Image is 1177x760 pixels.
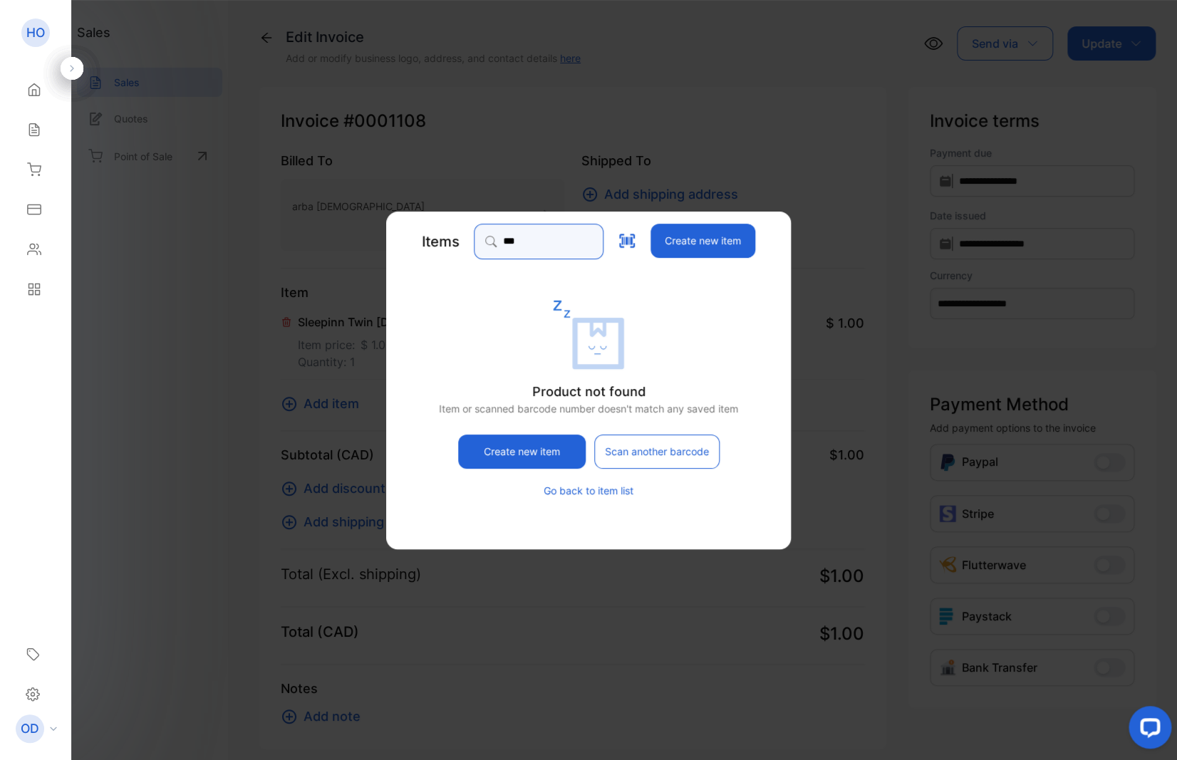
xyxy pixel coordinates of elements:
[544,483,633,498] button: Go back to item list
[650,224,755,258] button: Create new item
[532,382,645,401] p: Product not found
[21,719,39,738] p: OD
[553,299,624,370] img: empty state
[422,231,460,252] p: Items
[430,401,747,416] p: Item or scanned barcode number doesn't match any saved item
[1117,700,1177,760] iframe: LiveChat chat widget
[594,434,720,469] button: Scan another barcode
[26,24,45,42] p: HO
[458,434,586,469] button: Create new item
